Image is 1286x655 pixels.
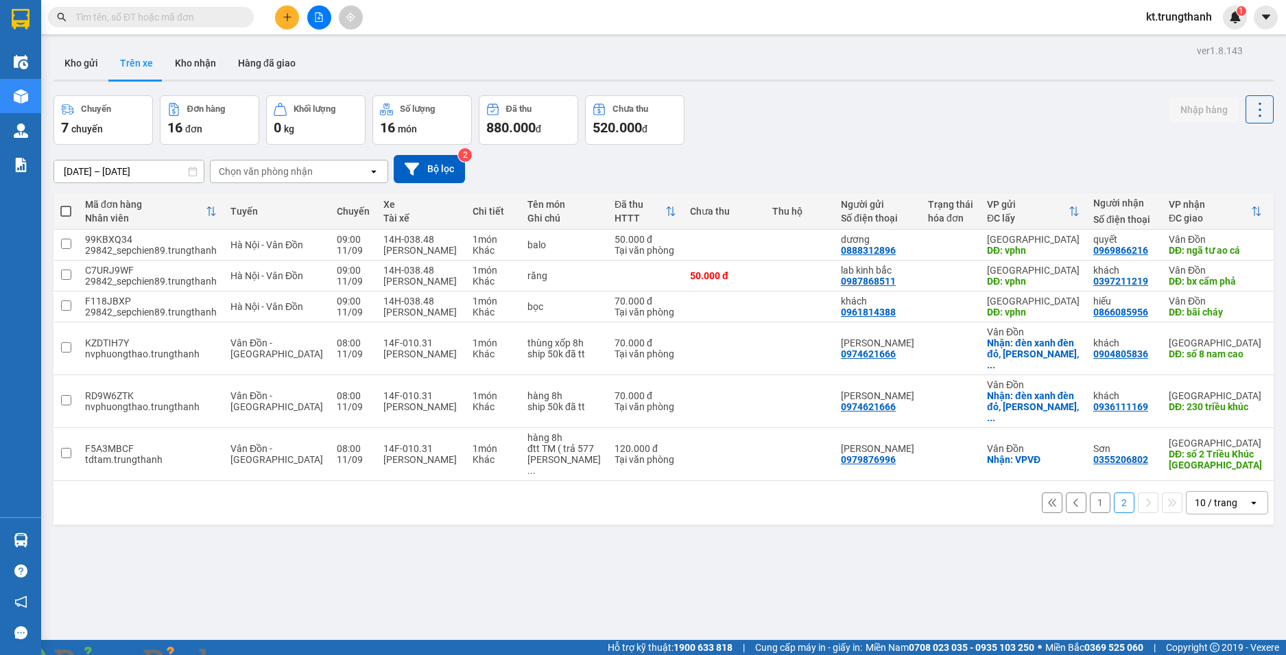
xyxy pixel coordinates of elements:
div: nvphuongthao.trungthanh [85,401,217,412]
div: ship 50k đã tt [527,401,601,412]
span: đ [642,123,647,134]
span: caret-down [1260,11,1272,23]
div: Số điện thoại [841,213,914,224]
button: Chưa thu520.000đ [585,95,684,145]
div: 10 / trang [1195,496,1237,510]
div: răng [527,270,601,281]
div: 09:00 [337,296,370,307]
div: DĐ: số 8 nam cao [1169,348,1262,359]
div: DĐ: bx cẩm phả [1169,276,1262,287]
button: Khối lượng0kg [266,95,366,145]
div: Sơn [1093,443,1155,454]
div: Đã thu [506,104,532,114]
div: balo [527,239,601,250]
div: Trạng thái [928,199,973,210]
div: [GEOGRAPHIC_DATA] [987,234,1080,245]
span: ... [527,465,536,476]
div: [PERSON_NAME] [383,401,459,412]
div: 1 món [473,390,514,401]
span: search [57,12,67,22]
div: Xe [383,199,459,210]
button: Đã thu880.000đ [479,95,578,145]
div: 0936111169 [1093,401,1148,412]
th: Toggle SortBy [980,193,1086,230]
span: ⚪️ [1038,645,1042,650]
img: warehouse-icon [14,533,28,547]
span: kt.trungthanh [1135,8,1223,25]
div: thùng xốp 8h [527,337,601,348]
button: Số lượng16món [372,95,472,145]
div: 0355206802 [1093,454,1148,465]
div: Khác [473,348,514,359]
div: 11/09 [337,454,370,465]
div: [PERSON_NAME] [383,307,459,318]
div: 14F-010.31 [383,390,459,401]
span: 520.000 [593,119,642,136]
span: ... [987,412,995,423]
span: Vân Đồn - [GEOGRAPHIC_DATA] [230,337,323,359]
div: ĐC giao [1169,213,1251,224]
div: Người gửi [841,199,914,210]
div: [PERSON_NAME] [383,454,459,465]
div: 50.000 đ [615,234,676,245]
div: Tại văn phòng [615,401,676,412]
button: file-add [307,5,331,29]
div: Đơn hàng [187,104,225,114]
span: Hà Nội - Vân Đồn [230,301,303,312]
div: khách [1093,265,1155,276]
button: Bộ lọc [394,155,465,183]
div: Số điện thoại [1093,214,1155,225]
span: kg [284,123,294,134]
div: c giang [841,390,914,401]
span: message [14,626,27,639]
div: 0974621666 [841,401,896,412]
span: đ [536,123,541,134]
div: F5A3MBCF [85,443,217,454]
sup: 1 [1237,6,1246,16]
div: Tên món [527,199,601,210]
div: 0987868511 [841,276,896,287]
span: | [1154,640,1156,655]
span: 880.000 [486,119,536,136]
img: warehouse-icon [14,123,28,138]
div: Vân Đồn [987,379,1080,390]
strong: 0708 023 035 - 0935 103 250 [909,642,1034,653]
span: Hà Nội - Vân Đồn [230,270,303,281]
button: aim [339,5,363,29]
div: [GEOGRAPHIC_DATA] [987,265,1080,276]
div: [GEOGRAPHIC_DATA] [1169,337,1262,348]
div: Vân Đồn [1169,234,1262,245]
div: 70.000 đ [615,296,676,307]
input: Select a date range. [54,160,204,182]
button: Chuyến7chuyến [53,95,153,145]
div: Nhận: đèn xanh đèn đỏ, Tô Hiệu, Cẩm Phả -VPĐ [987,337,1080,370]
div: 0979876996 [841,454,896,465]
span: Hỗ trợ kỹ thuật: [608,640,733,655]
div: RD9W6ZTK [85,390,217,401]
button: Nhập hàng [1169,97,1239,122]
img: solution-icon [14,158,28,172]
div: hóa đơn [928,213,973,224]
div: hiếu [1093,296,1155,307]
div: quyết [1093,234,1155,245]
div: hàng 8h [527,390,601,401]
div: Huy Triều [841,443,914,454]
span: 16 [380,119,395,136]
div: 70.000 đ [615,390,676,401]
div: 14H-038.48 [383,296,459,307]
div: 29842_sepchien89.trungthanh [85,307,217,318]
div: Tại văn phòng [615,348,676,359]
span: 7 [61,119,69,136]
th: Toggle SortBy [78,193,224,230]
button: Trên xe [109,47,164,80]
div: [PERSON_NAME] [383,276,459,287]
div: DĐ: vphn [987,245,1080,256]
svg: open [1248,497,1259,508]
div: Chuyến [81,104,111,114]
strong: 0369 525 060 [1084,642,1143,653]
div: 14F-010.31 [383,443,459,454]
div: Tại văn phòng [615,307,676,318]
div: 08:00 [337,390,370,401]
div: 1 món [473,337,514,348]
div: DĐ: vphn [987,276,1080,287]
